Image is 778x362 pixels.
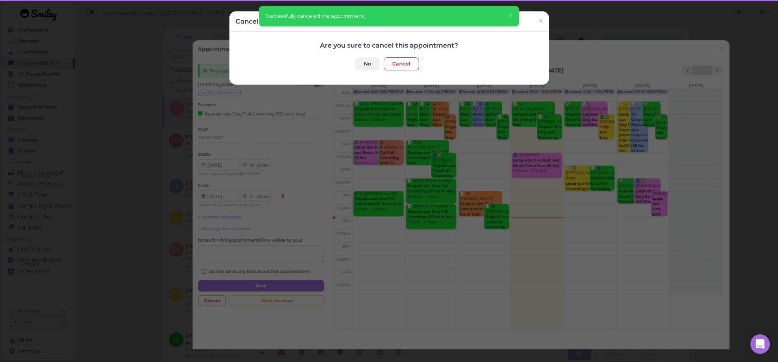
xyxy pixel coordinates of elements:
h4: Cancel appointment [236,17,305,25]
span: × [538,15,543,27]
a: No [355,57,380,70]
button: Close [503,6,518,25]
span: × [508,10,513,21]
div: Open Intercom Messenger [750,334,770,354]
h4: Are you sure to cancel this appointment? [236,41,543,49]
button: Cancel [384,57,419,70]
